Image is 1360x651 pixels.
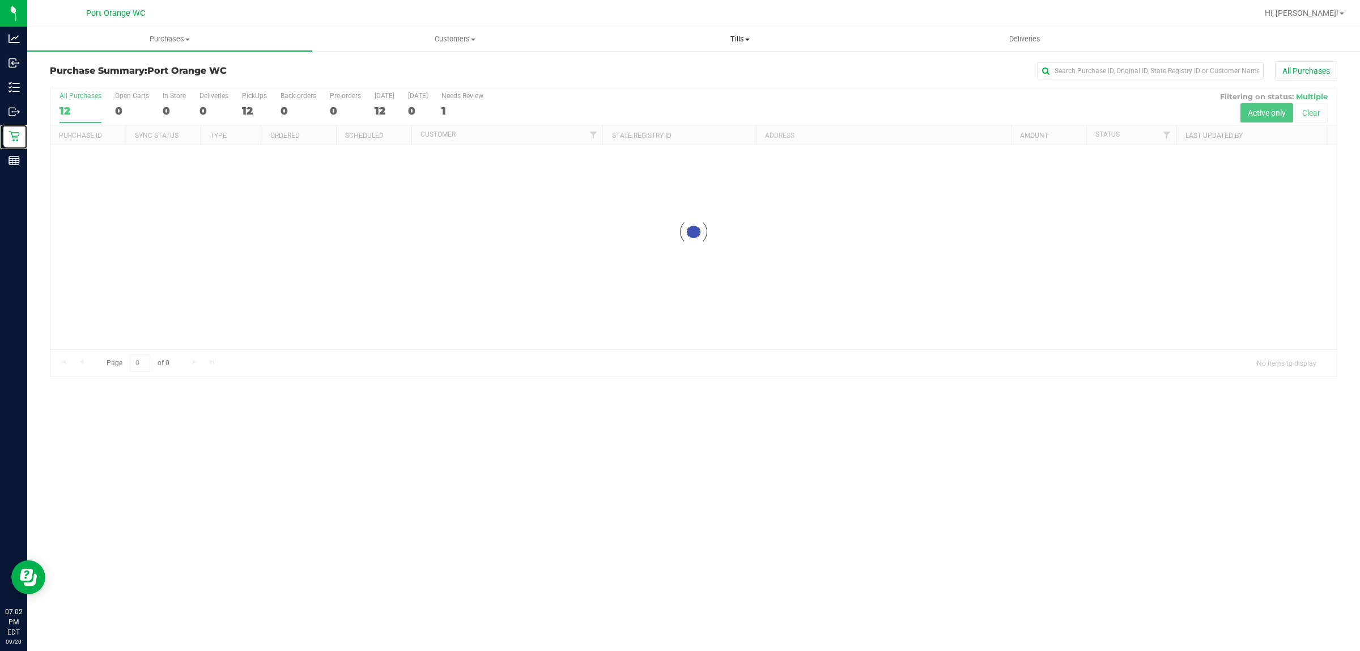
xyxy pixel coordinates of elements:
[8,155,20,166] inline-svg: Reports
[27,27,312,51] a: Purchases
[597,27,882,51] a: Tills
[8,57,20,69] inline-svg: Inbound
[147,65,227,76] span: Port Orange WC
[5,637,22,646] p: 09/20
[8,130,20,142] inline-svg: Retail
[11,560,45,594] iframe: Resource center
[8,82,20,93] inline-svg: Inventory
[312,27,597,51] a: Customers
[8,106,20,117] inline-svg: Outbound
[8,33,20,44] inline-svg: Analytics
[86,9,145,18] span: Port Orange WC
[50,66,479,76] h3: Purchase Summary:
[598,34,882,44] span: Tills
[5,607,22,637] p: 07:02 PM EDT
[313,34,597,44] span: Customers
[1275,61,1337,81] button: All Purchases
[27,34,312,44] span: Purchases
[1265,9,1338,18] span: Hi, [PERSON_NAME]!
[1037,62,1264,79] input: Search Purchase ID, Original ID, State Registry ID or Customer Name...
[882,27,1167,51] a: Deliveries
[994,34,1056,44] span: Deliveries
